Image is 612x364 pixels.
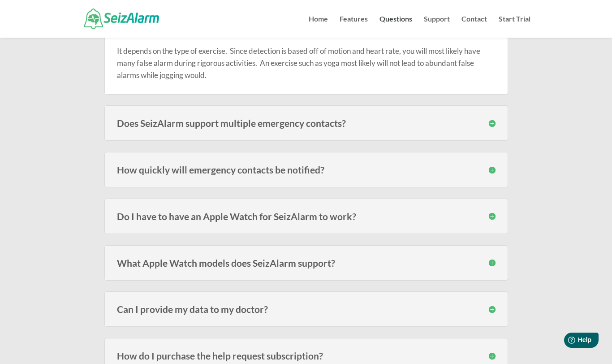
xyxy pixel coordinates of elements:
[117,351,496,360] h3: How do I purchase the help request subscription?
[117,258,496,268] h3: What Apple Watch models does SeizAlarm support?
[340,16,368,38] a: Features
[117,304,496,314] h3: Can I provide my data to my doctor?
[117,45,496,82] p: It depends on the type of exercise. Since detection is based off of motion and heart rate, you wi...
[84,9,159,29] img: SeizAlarm
[424,16,450,38] a: Support
[461,16,487,38] a: Contact
[117,165,496,174] h3: How quickly will emergency contacts be notified?
[379,16,412,38] a: Questions
[117,118,496,128] h3: Does SeizAlarm support multiple emergency contacts?
[532,329,602,354] iframe: Help widget launcher
[499,16,530,38] a: Start Trial
[309,16,328,38] a: Home
[117,212,496,221] h3: Do I have to have an Apple Watch for SeizAlarm to work?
